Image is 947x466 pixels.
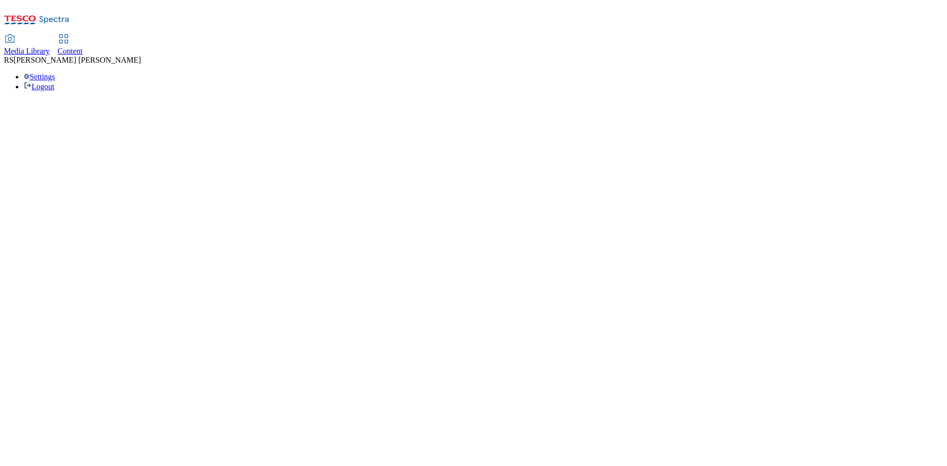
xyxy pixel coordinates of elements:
span: RS [4,56,14,64]
span: Content [58,47,83,55]
a: Content [58,35,83,56]
a: Logout [24,82,54,91]
span: Media Library [4,47,50,55]
span: [PERSON_NAME] [PERSON_NAME] [14,56,141,64]
a: Settings [24,72,55,81]
a: Media Library [4,35,50,56]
